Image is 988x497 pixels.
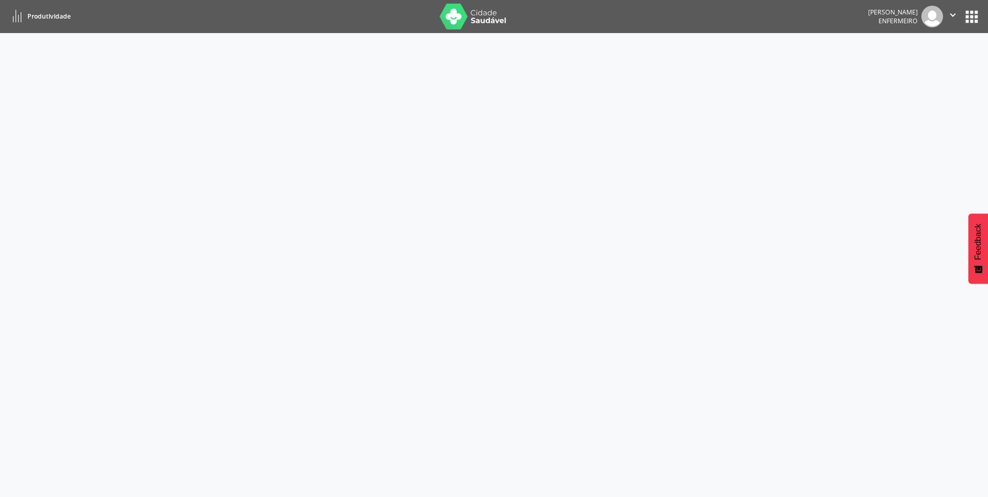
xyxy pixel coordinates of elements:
[943,6,963,27] button: 
[947,9,959,21] i: 
[878,17,918,25] span: Enfermeiro
[27,12,71,21] span: Produtividade
[868,8,918,17] div: [PERSON_NAME]
[921,6,943,27] img: img
[968,213,988,284] button: Feedback - Mostrar pesquisa
[963,8,981,26] button: apps
[7,8,71,25] a: Produtividade
[974,224,983,260] span: Feedback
